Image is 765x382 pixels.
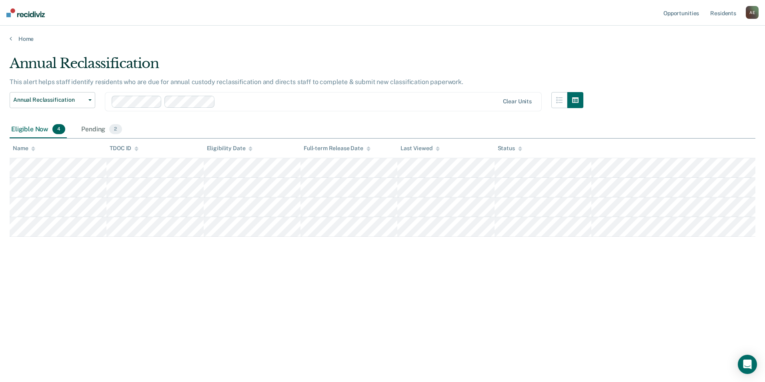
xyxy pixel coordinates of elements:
[52,124,65,135] span: 4
[746,6,759,19] div: A E
[13,97,85,103] span: Annual Reclassification
[80,121,123,139] div: Pending2
[401,145,439,152] div: Last Viewed
[10,35,755,42] a: Home
[304,145,370,152] div: Full-term Release Date
[738,355,757,374] div: Open Intercom Messenger
[10,78,463,86] p: This alert helps staff identify residents who are due for annual custody reclassification and dir...
[110,145,138,152] div: TDOC ID
[10,92,95,108] button: Annual Reclassification
[13,145,35,152] div: Name
[503,98,532,105] div: Clear units
[10,121,67,139] div: Eligible Now4
[109,124,122,135] span: 2
[746,6,759,19] button: AE
[207,145,253,152] div: Eligibility Date
[498,145,522,152] div: Status
[6,8,45,17] img: Recidiviz
[10,55,583,78] div: Annual Reclassification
